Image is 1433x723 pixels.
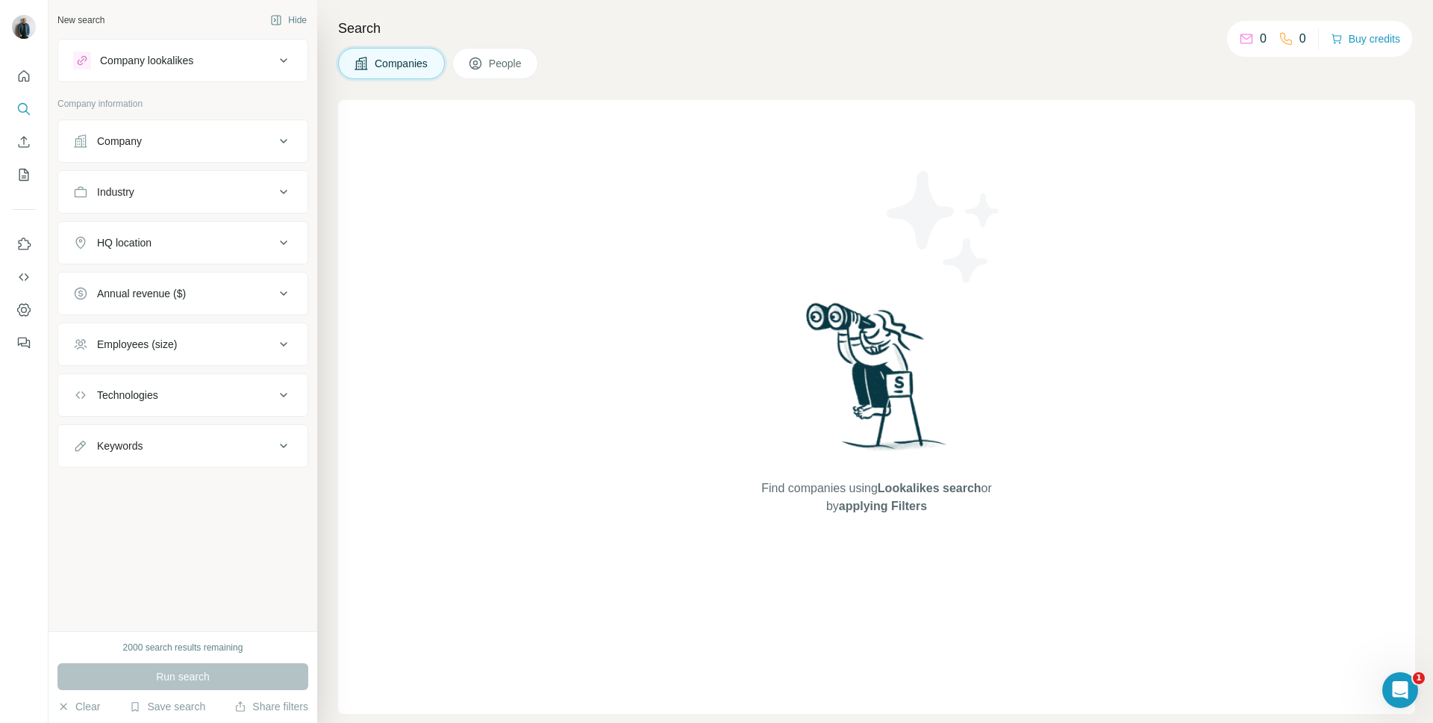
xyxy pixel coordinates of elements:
span: Companies [375,56,429,71]
p: Company information [57,97,308,111]
button: Keywords [58,428,307,464]
button: Search [12,96,36,122]
p: 0 [1260,30,1267,48]
span: Find companies using or by [757,480,996,515]
iframe: Intercom live chat [1382,672,1418,708]
button: Technologies [58,377,307,413]
h4: Search [338,18,1415,39]
button: Quick start [12,63,36,90]
button: Hide [260,9,317,31]
span: People [489,56,523,71]
button: Save search [129,699,205,714]
img: Avatar [12,15,36,39]
button: My lists [12,161,36,188]
div: Company lookalikes [100,53,193,68]
button: Company lookalikes [58,43,307,78]
button: Employees (size) [58,326,307,362]
div: 2000 search results remaining [123,641,243,654]
span: Lookalikes search [878,482,981,494]
button: Use Surfe on LinkedIn [12,231,36,258]
button: Dashboard [12,297,36,323]
button: Enrich CSV [12,128,36,155]
p: 0 [1299,30,1306,48]
div: Company [97,134,142,149]
img: Surfe Illustration - Stars [877,160,1011,294]
div: Technologies [97,388,158,403]
button: Share filters [234,699,308,714]
span: applying Filters [839,500,927,512]
button: Annual revenue ($) [58,276,307,311]
button: Buy credits [1331,28,1400,49]
div: New search [57,13,104,27]
button: Industry [58,174,307,210]
button: Company [58,123,307,159]
button: Feedback [12,329,36,356]
div: Industry [97,184,134,199]
button: Clear [57,699,100,714]
button: Use Surfe API [12,264,36,291]
div: Employees (size) [97,337,177,352]
button: HQ location [58,225,307,261]
div: HQ location [97,235,152,250]
div: Keywords [97,438,143,453]
img: Surfe Illustration - Woman searching with binoculars [799,299,955,465]
span: 1 [1413,672,1425,684]
div: Annual revenue ($) [97,286,186,301]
